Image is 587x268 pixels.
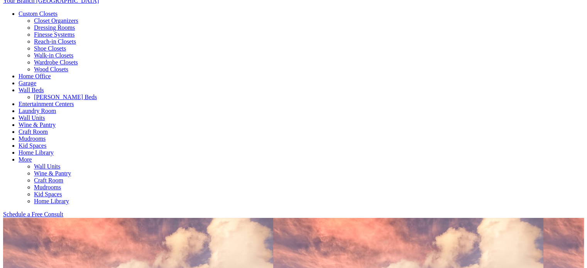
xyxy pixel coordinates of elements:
[34,38,76,45] a: Reach-in Closets
[34,177,63,184] a: Craft Room
[19,87,44,93] a: Wall Beds
[34,31,74,38] a: Finesse Systems
[19,142,46,149] a: Kid Spaces
[34,198,69,204] a: Home Library
[19,115,45,121] a: Wall Units
[34,163,60,170] a: Wall Units
[34,52,73,59] a: Walk-in Closets
[34,66,68,72] a: Wood Closets
[19,80,36,86] a: Garage
[19,10,58,17] a: Custom Closets
[34,17,78,24] a: Closet Organizers
[34,184,61,190] a: Mudrooms
[34,191,62,197] a: Kid Spaces
[34,59,78,66] a: Wardrobe Closets
[3,211,63,217] a: Schedule a Free Consult (opens a dropdown menu)
[19,121,56,128] a: Wine & Pantry
[34,94,97,100] a: [PERSON_NAME] Beds
[19,73,51,79] a: Home Office
[19,135,46,142] a: Mudrooms
[19,101,74,107] a: Entertainment Centers
[34,24,75,31] a: Dressing Rooms
[19,108,56,114] a: Laundry Room
[34,170,71,177] a: Wine & Pantry
[19,128,48,135] a: Craft Room
[19,149,54,156] a: Home Library
[19,156,32,163] a: More menu text will display only on big screen
[34,45,66,52] a: Shoe Closets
